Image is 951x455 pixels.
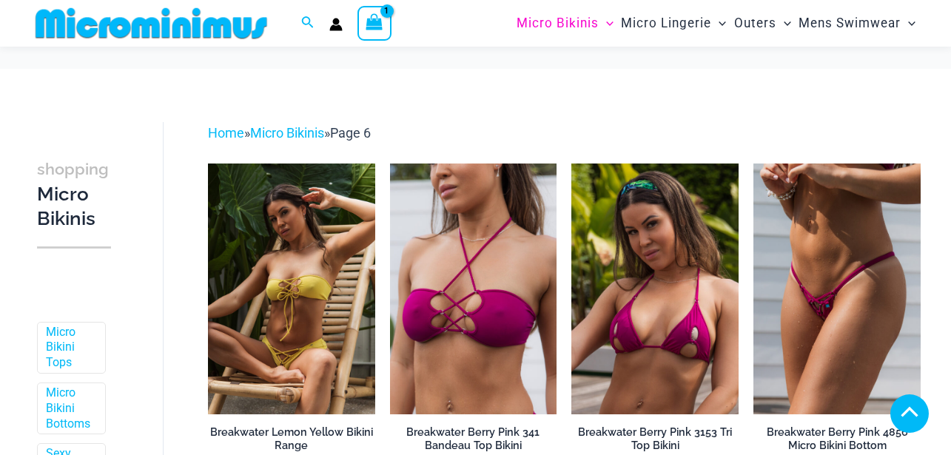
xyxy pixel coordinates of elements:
[734,4,776,42] span: Outers
[753,164,921,414] img: Breakwater Berry Pink 4856 micro 02
[617,4,730,42] a: Micro LingerieMenu ToggleMenu Toggle
[753,164,921,414] a: Breakwater Berry Pink 4856 micro 02Breakwater Berry Pink 4856 micro 01Breakwater Berry Pink 4856 ...
[30,7,273,40] img: MM SHOP LOGO FLAT
[208,164,375,414] a: Breakwater Lemon Yellow 341 halter 4956 Short 03Breakwater Lemon Yellow 341 halter 4956 Short 02B...
[799,4,901,42] span: Mens Swimwear
[250,125,324,141] a: Micro Bikinis
[730,4,795,42] a: OutersMenu ToggleMenu Toggle
[517,4,599,42] span: Micro Bikinis
[37,156,111,232] h3: Micro Bikinis
[46,325,94,371] a: Micro Bikini Tops
[390,164,557,414] img: Breakwater Berry Pink 341 halter 01
[330,125,371,141] span: Page 6
[46,385,94,431] a: Micro Bikini Bottoms
[208,164,375,414] img: Breakwater Lemon Yellow 341 halter 4956 Short 03
[901,4,915,42] span: Menu Toggle
[511,2,921,44] nav: Site Navigation
[208,125,371,141] span: » »
[571,164,739,414] a: Breakwater Berry Pink 3153 Tri 01Breakwater Berry Pink 3153 Tri Top 4956 Short 03Breakwater Berry...
[357,6,392,40] a: View Shopping Cart, 1 items
[329,18,343,31] a: Account icon link
[753,425,921,453] h2: Breakwater Berry Pink 4856 Micro Bikini Bottom
[776,4,791,42] span: Menu Toggle
[621,4,711,42] span: Micro Lingerie
[711,4,726,42] span: Menu Toggle
[571,425,739,453] h2: Breakwater Berry Pink 3153 Tri Top Bikini
[599,4,614,42] span: Menu Toggle
[208,425,375,453] h2: Breakwater Lemon Yellow Bikini Range
[301,14,315,33] a: Search icon link
[571,164,739,414] img: Breakwater Berry Pink 3153 Tri 01
[37,160,109,178] span: shopping
[513,4,617,42] a: Micro BikinisMenu ToggleMenu Toggle
[795,4,919,42] a: Mens SwimwearMenu ToggleMenu Toggle
[208,125,244,141] a: Home
[390,425,557,453] h2: Breakwater Berry Pink 341 Bandeau Top Bikini
[390,164,557,414] a: Breakwater Berry Pink 341 halter 01Breakwater Berry Pink 341 halter 4956 Short 06Breakwater Berry...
